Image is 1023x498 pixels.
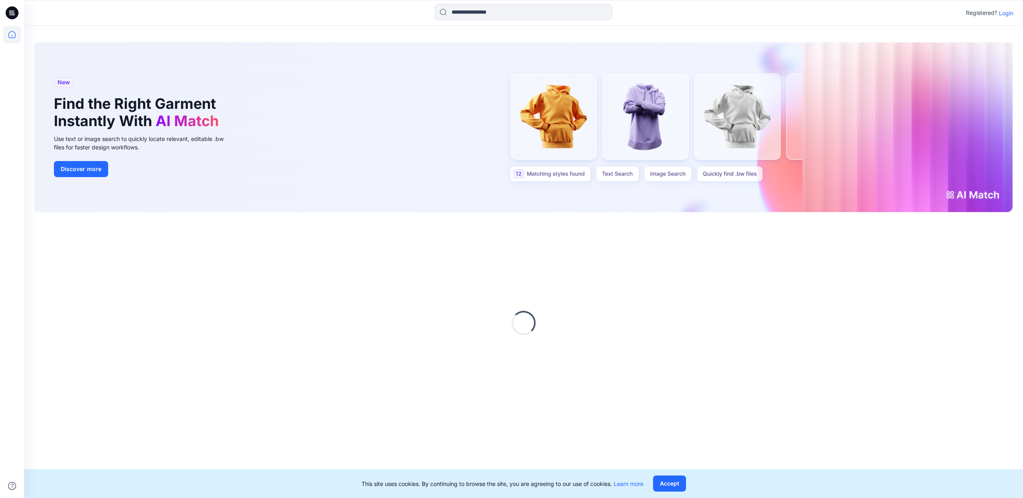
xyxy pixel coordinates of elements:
[54,161,108,177] button: Discover more
[54,135,235,151] div: Use text or image search to quickly locate relevant, editable .bw files for faster design workflows.
[653,476,686,492] button: Accept
[966,8,997,18] p: Registered?
[999,9,1013,17] p: Login
[362,480,643,488] p: This site uses cookies. By continuing to browse the site, you are agreeing to our use of cookies.
[156,112,219,130] span: AI Match
[614,480,643,487] a: Learn more
[58,78,70,87] span: New
[54,95,223,130] h1: Find the Right Garment Instantly With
